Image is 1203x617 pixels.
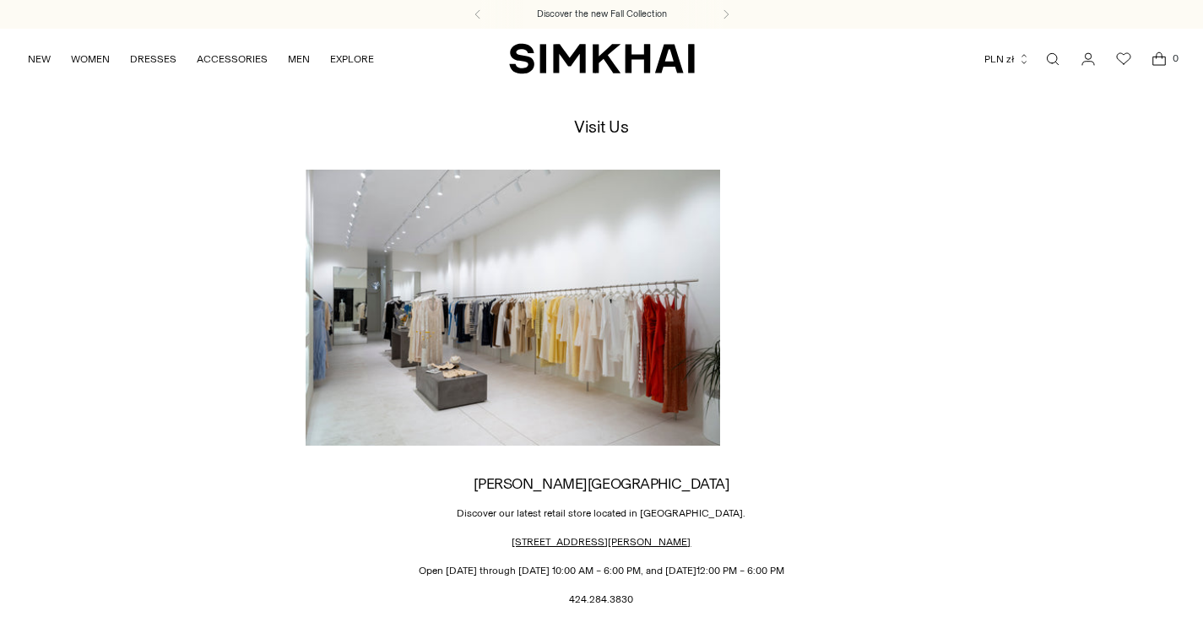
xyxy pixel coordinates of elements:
[1107,42,1141,76] a: Wishlist
[1036,42,1070,76] a: Open search modal
[512,536,691,548] a: [STREET_ADDRESS][PERSON_NAME]
[1071,42,1105,76] a: Go to the account page
[197,41,268,78] a: ACCESSORIES
[509,42,695,75] a: SIMKHAI
[330,41,374,78] a: EXPLORE
[28,41,51,78] a: NEW
[574,117,628,136] h1: Visit Us
[71,41,110,78] a: WOMEN
[984,41,1030,78] button: PLN zł
[130,41,176,78] a: DRESSES
[306,506,897,521] p: Discover our latest retail store located in [GEOGRAPHIC_DATA].
[306,563,897,578] p: Open [DATE] through [DATE] 10:00 AM – 6:00 PM, and [DATE]
[1142,42,1176,76] a: Open cart modal
[537,8,667,21] a: Discover the new Fall Collection
[306,592,897,607] p: 424.284.3830
[696,565,784,576] span: 12:00 PM – 6:00 PM
[288,41,310,78] a: MEN
[306,475,897,491] h2: [PERSON_NAME][GEOGRAPHIC_DATA]
[1168,51,1183,66] span: 0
